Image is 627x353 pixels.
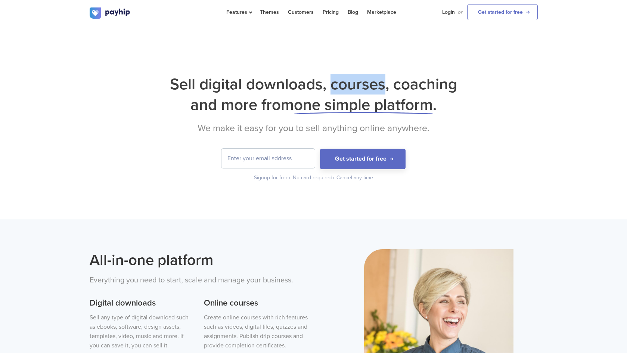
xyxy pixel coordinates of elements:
[90,313,193,350] p: Sell any type of digital download such as ebooks, software, design assets, templates, video, musi...
[90,74,538,115] h1: Sell digital downloads, courses, coaching and more from
[332,174,334,181] span: •
[90,7,131,19] img: logo.svg
[90,275,308,286] p: Everything you need to start, scale and manage your business.
[204,313,308,350] p: Create online courses with rich features such as videos, digital files, quizzes and assignments. ...
[336,174,373,182] div: Cancel any time
[90,249,308,271] h2: All-in-one platform
[221,149,315,168] input: Enter your email address
[90,297,193,309] h3: Digital downloads
[254,174,291,182] div: Signup for free
[204,297,308,309] h3: Online courses
[467,4,538,20] a: Get started for free
[226,9,251,15] span: Features
[294,95,433,114] span: one simple platform
[433,95,437,114] span: .
[293,174,335,182] div: No card required
[289,174,291,181] span: •
[90,123,538,134] h2: We make it easy for you to sell anything online anywhere.
[320,149,406,169] button: Get started for free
